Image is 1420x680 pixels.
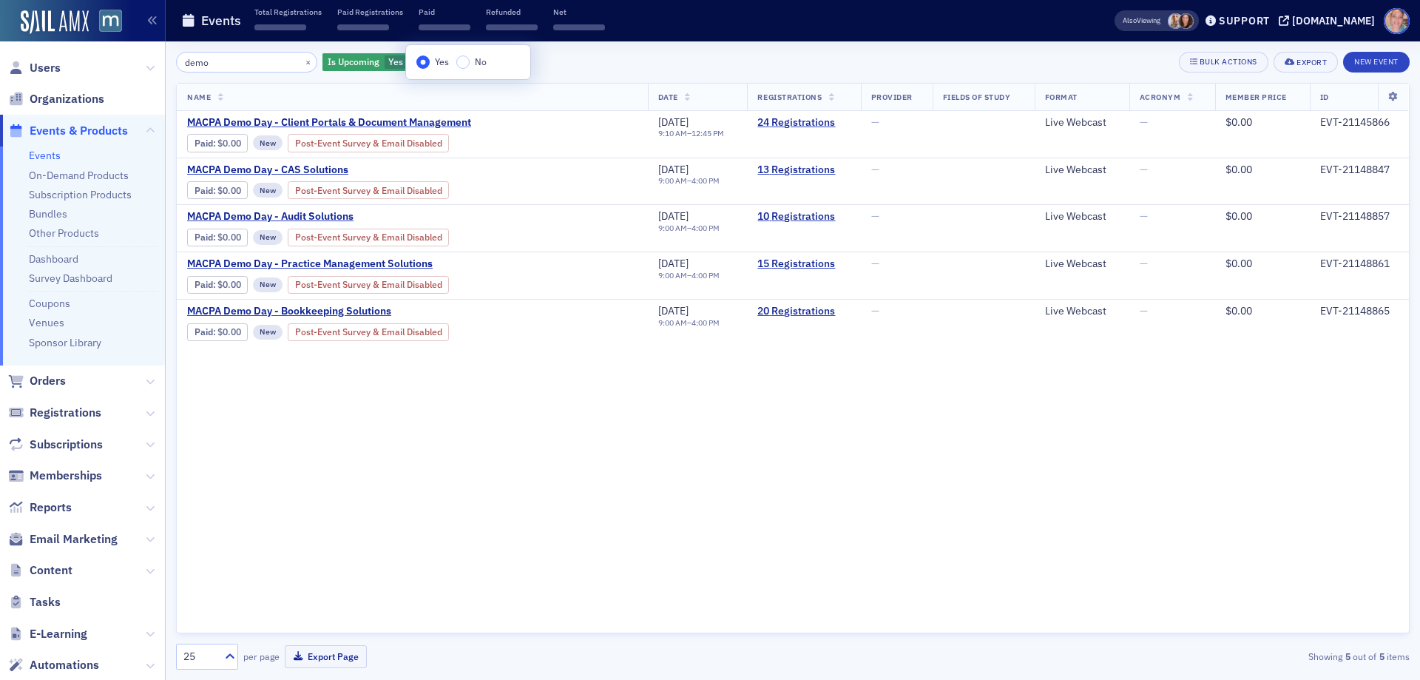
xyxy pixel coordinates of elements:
[30,499,72,516] span: Reports
[658,223,720,233] div: –
[1045,164,1119,177] div: Live Webcast
[658,271,720,280] div: –
[658,176,720,186] div: –
[1296,58,1327,67] div: Export
[253,325,283,340] div: New
[187,276,248,294] div: Paid: 15 - $0
[1045,257,1119,271] div: Live Webcast
[187,229,248,246] div: Paid: 10 - $0
[253,277,283,292] div: New
[1225,257,1252,270] span: $0.00
[217,279,241,290] span: $0.00
[1279,16,1380,26] button: [DOMAIN_NAME]
[8,123,128,139] a: Events & Products
[658,115,689,129] span: [DATE]
[1045,305,1119,318] div: Live Webcast
[21,10,89,34] img: SailAMX
[187,92,211,102] span: Name
[757,92,822,102] span: Registrations
[1225,92,1287,102] span: Member Price
[30,123,128,139] span: Events & Products
[1140,304,1148,317] span: —
[195,185,213,196] a: Paid
[187,257,436,271] span: MACPA Demo Day - Practice Management Solutions
[456,55,470,69] input: No
[8,657,99,673] a: Automations
[1140,163,1148,176] span: —
[8,499,72,516] a: Reports
[1178,13,1194,29] span: Natalie Antonakas
[1320,92,1329,102] span: ID
[195,326,213,337] a: Paid
[8,531,118,548] a: Email Marketing
[435,55,449,67] span: Yes
[243,650,280,663] label: per page
[89,10,122,35] a: View Homepage
[195,279,213,290] a: Paid
[658,129,724,138] div: –
[1292,14,1375,27] div: [DOMAIN_NAME]
[943,92,1011,102] span: Fields Of Study
[553,7,605,17] p: Net
[475,55,487,67] span: No
[195,185,217,196] span: :
[30,657,99,673] span: Automations
[8,91,104,107] a: Organizations
[187,134,248,152] div: Paid: 24 - $0
[29,316,64,329] a: Venues
[8,594,61,610] a: Tasks
[187,305,436,318] span: MACPA Demo Day - Bookkeeping Solutions
[195,326,217,337] span: :
[328,55,379,67] span: Is Upcoming
[871,257,879,270] span: —
[29,297,70,310] a: Coupons
[658,128,687,138] time: 9:10 AM
[8,626,87,642] a: E-Learning
[195,232,213,243] a: Paid
[1376,650,1387,663] strong: 5
[201,12,241,30] h1: Events
[1179,52,1268,73] button: Bulk Actions
[1320,257,1399,271] div: EVT-21148861
[1140,115,1148,129] span: —
[288,229,450,246] div: Post-Event Survey
[8,60,61,76] a: Users
[1274,52,1338,73] button: Export
[254,7,322,17] p: Total Registrations
[1343,52,1410,73] button: New Event
[658,318,720,328] div: –
[187,323,248,341] div: Paid: 20 - $0
[288,323,450,341] div: Post-Event Survey
[8,373,66,389] a: Orders
[416,55,430,69] input: Yes
[187,116,575,129] a: MACPA Demo Day - Client Portals & Document Management
[195,232,217,243] span: :
[1225,209,1252,223] span: $0.00
[8,468,102,484] a: Memberships
[692,223,720,233] time: 4:00 PM
[29,226,99,240] a: Other Products
[337,7,403,17] p: Paid Registrations
[302,55,315,68] button: ×
[757,210,850,223] a: 10 Registrations
[217,185,241,196] span: $0.00
[692,270,720,280] time: 4:00 PM
[187,164,436,177] span: MACPA Demo Day - CAS Solutions
[1219,14,1270,27] div: Support
[757,116,850,129] a: 24 Registrations
[658,175,687,186] time: 9:00 AM
[388,55,403,67] span: Yes
[29,149,61,162] a: Events
[1123,16,1137,25] div: Also
[337,24,389,30] span: ‌
[288,134,450,152] div: Post-Event Survey
[1320,164,1399,177] div: EVT-21148847
[1123,16,1160,26] span: Viewing
[176,52,317,73] input: Search…
[254,24,306,30] span: ‌
[419,24,470,30] span: ‌
[187,210,436,223] span: MACPA Demo Day - Audit Solutions
[1320,210,1399,223] div: EVT-21148857
[253,135,283,150] div: New
[30,468,102,484] span: Memberships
